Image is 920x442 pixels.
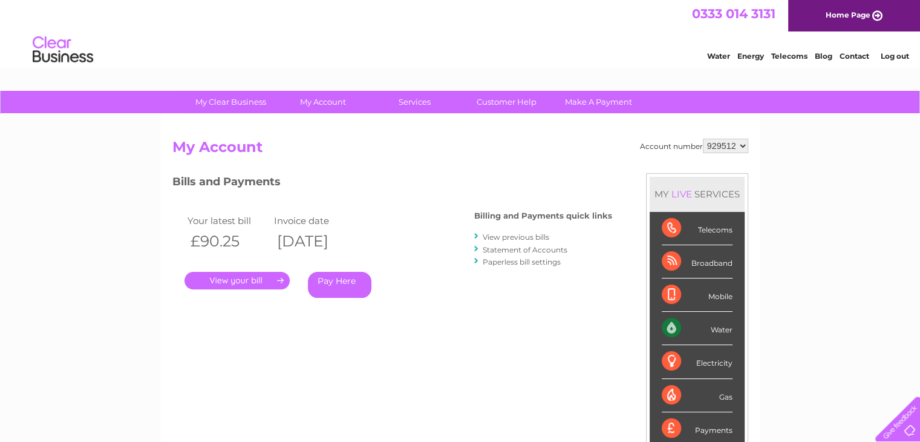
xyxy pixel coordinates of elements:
[271,213,358,229] td: Invoice date
[308,272,371,298] a: Pay Here
[707,51,730,61] a: Water
[483,257,561,266] a: Paperless bill settings
[181,91,281,113] a: My Clear Business
[771,51,807,61] a: Telecoms
[184,272,290,289] a: .
[880,51,909,61] a: Log out
[662,212,732,245] div: Telecoms
[271,229,358,254] th: [DATE]
[175,7,746,59] div: Clear Business is a trading name of Verastar Limited (registered in [GEOGRAPHIC_DATA] No. 3667643...
[184,229,272,254] th: £90.25
[815,51,832,61] a: Blog
[840,51,869,61] a: Contact
[737,51,764,61] a: Energy
[662,245,732,279] div: Broadband
[457,91,556,113] a: Customer Help
[483,245,567,254] a: Statement of Accounts
[474,211,612,220] h4: Billing and Payments quick links
[692,6,775,21] a: 0333 014 3131
[662,312,732,345] div: Water
[640,139,748,153] div: Account number
[549,91,648,113] a: Make A Payment
[483,233,549,242] a: View previous bills
[662,345,732,378] div: Electricity
[669,188,694,200] div: LIVE
[172,139,748,162] h2: My Account
[365,91,465,113] a: Services
[32,31,94,68] img: logo.png
[273,91,373,113] a: My Account
[662,379,732,412] div: Gas
[662,279,732,312] div: Mobile
[184,213,272,229] td: Your latest bill
[172,173,612,194] h3: Bills and Payments
[650,177,745,211] div: MY SERVICES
